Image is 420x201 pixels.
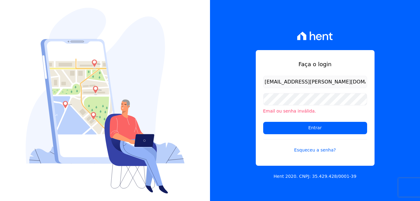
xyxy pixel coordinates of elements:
[263,76,367,88] input: Email
[26,8,185,194] img: Login
[263,60,367,68] h1: Faça o login
[274,173,357,180] p: Hent 2020. CNPJ: 35.429.428/0001-39
[263,122,367,134] input: Entrar
[263,139,367,153] a: Esqueceu a senha?
[263,108,367,114] li: Email ou senha inválida.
